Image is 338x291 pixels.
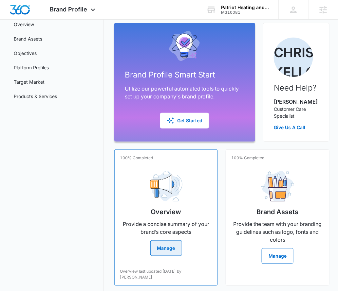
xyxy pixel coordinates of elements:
[274,82,319,94] h2: Need Help?
[160,113,209,128] button: Get Started
[231,155,264,161] p: 100% Completed
[167,117,202,125] div: Get Started
[274,106,319,119] p: Customer Care Specialist
[14,35,42,42] a: Brand Assets
[14,21,34,28] a: Overview
[274,38,313,77] img: Christian Kellogg
[125,85,242,100] p: Utilize our powerful automated tools to quickly set up your company's brand profile.
[14,50,37,57] a: Objectives
[221,10,269,15] div: account id
[50,6,87,13] span: Brand Profile
[120,268,213,280] p: Overview last updated [DATE] by [PERSON_NAME]
[114,149,218,286] a: 100% CompletedOverviewProvide a concise summary of your brand’s core aspectsManageOverview last u...
[14,64,49,71] a: Platform Profiles
[257,207,299,217] h2: Brand Assets
[151,207,181,217] h2: Overview
[125,69,242,81] h2: Brand Profile Smart Start
[120,220,213,236] p: Provide a concise summary of your brand’s core aspects
[150,240,182,256] button: Manage
[120,155,153,161] p: 100% Completed
[274,98,319,106] p: [PERSON_NAME]
[221,5,269,10] div: account name
[231,220,324,244] p: Provide the team with your branding guidelines such as logo, fonts and colors
[226,149,329,286] a: 100% CompletedBrand AssetsProvide the team with your branding guidelines such as logo, fonts and ...
[14,78,45,85] a: Target Market
[14,93,57,100] a: Products & Services
[274,124,319,131] a: Give Us A Call
[262,248,293,264] button: Manage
